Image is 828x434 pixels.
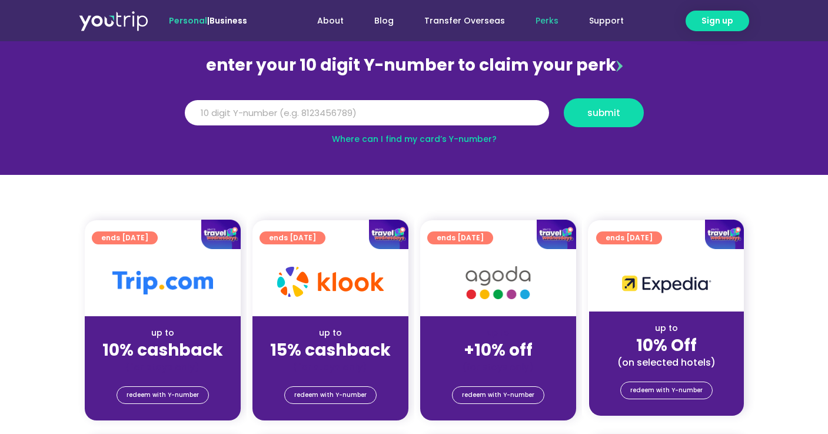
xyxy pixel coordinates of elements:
strong: 15% cashback [270,339,391,362]
a: redeem with Y-number [117,386,209,404]
form: Y Number [185,98,644,136]
button: submit [564,98,644,127]
a: Sign up [686,11,749,31]
span: submit [587,108,620,117]
div: enter your 10 digit Y-number to claim your perk [179,50,650,81]
a: Transfer Overseas [409,10,520,32]
div: (for stays only) [94,361,231,373]
div: (for stays only) [430,361,567,373]
span: Sign up [701,15,733,27]
a: Perks [520,10,574,32]
span: redeem with Y-number [462,387,534,403]
a: Where can I find my card’s Y-number? [332,133,497,145]
a: Business [210,15,247,26]
span: up to [487,327,509,339]
span: redeem with Y-number [630,382,703,399]
strong: 10% cashback [102,339,223,362]
strong: +10% off [464,339,533,362]
a: Blog [359,10,409,32]
div: (for stays only) [262,361,399,373]
strong: 10% Off [636,334,697,357]
span: redeem with Y-number [127,387,199,403]
a: redeem with Y-number [452,386,544,404]
span: redeem with Y-number [294,387,367,403]
div: up to [598,322,734,334]
a: redeem with Y-number [284,386,377,404]
a: About [302,10,359,32]
div: up to [262,327,399,339]
div: up to [94,327,231,339]
nav: Menu [279,10,639,32]
span: | [169,15,247,26]
a: redeem with Y-number [620,382,713,399]
input: 10 digit Y-number (e.g. 8123456789) [185,100,549,126]
div: (on selected hotels) [598,356,734,369]
span: Personal [169,15,207,26]
a: Support [574,10,639,32]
